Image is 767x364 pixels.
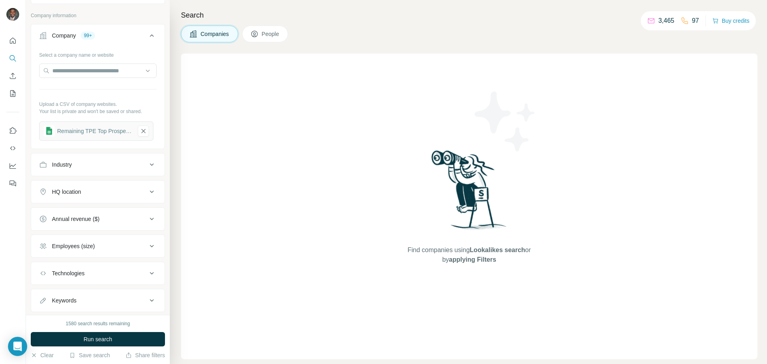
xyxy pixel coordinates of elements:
[31,237,165,256] button: Employees (size)
[44,125,55,137] img: gsheets icon
[52,32,76,40] div: Company
[31,332,165,346] button: Run search
[52,161,72,169] div: Industry
[39,48,157,59] div: Select a company name or website
[52,296,76,304] div: Keywords
[692,16,699,26] p: 97
[31,264,165,283] button: Technologies
[6,176,19,191] button: Feedback
[125,351,165,359] button: Share filters
[31,12,165,19] p: Company information
[6,159,19,173] button: Dashboard
[6,8,19,21] img: Avatar
[469,86,541,157] img: Surfe Illustration - Stars
[39,108,157,115] p: Your list is private and won't be saved or shared.
[31,182,165,201] button: HQ location
[31,26,165,48] button: Company99+
[52,269,85,277] div: Technologies
[6,34,19,48] button: Quick start
[57,127,132,135] div: Remaining TPE Top Prospects for Surfe [DATE]
[31,209,165,229] button: Annual revenue ($)
[201,30,230,38] span: Companies
[6,86,19,101] button: My lists
[449,256,496,263] span: applying Filters
[83,335,112,343] span: Run search
[66,320,130,327] div: 1580 search results remaining
[81,32,95,39] div: 99+
[262,30,280,38] span: People
[470,247,525,253] span: Lookalikes search
[39,101,157,108] p: Upload a CSV of company websites.
[658,16,674,26] p: 3,465
[8,337,27,356] div: Open Intercom Messenger
[181,10,757,21] h4: Search
[712,15,749,26] button: Buy credits
[69,351,110,359] button: Save search
[6,51,19,66] button: Search
[52,242,95,250] div: Employees (size)
[6,123,19,138] button: Use Surfe on LinkedIn
[6,69,19,83] button: Enrich CSV
[52,215,99,223] div: Annual revenue ($)
[31,351,54,359] button: Clear
[31,291,165,310] button: Keywords
[428,148,511,237] img: Surfe Illustration - Woman searching with binoculars
[405,245,533,265] span: Find companies using or by
[52,188,81,196] div: HQ location
[6,141,19,155] button: Use Surfe API
[31,155,165,174] button: Industry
